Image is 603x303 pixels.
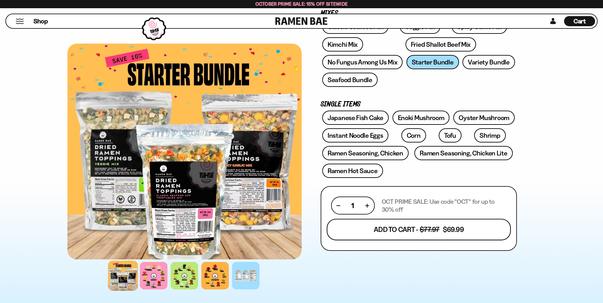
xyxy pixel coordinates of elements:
[462,55,515,69] a: Variety Bundle
[255,1,348,7] span: October Prime Sale: 15% off Sitewide
[474,128,506,142] a: Shrimp
[16,19,24,24] button: Mobile Menu Trigger
[322,146,409,160] a: Ramen Seasoning, Chicken
[321,101,517,107] p: Single Items
[34,16,48,26] a: Shop
[322,55,403,69] a: No Fungus Among Us Mix
[393,111,450,125] a: Enoki Mushroom
[382,198,506,214] p: OCT PRIME SALE: Use code "OCT" for up to 30% off
[322,111,389,125] a: Japanese Fish Cake
[351,202,354,209] span: 1
[34,17,48,26] span: Shop
[322,128,388,142] a: Instant Noodle Eggs
[401,128,426,142] a: Corn
[322,73,378,87] a: Seafood Bundle
[414,146,512,160] a: Ramen Seasoning, Chicken Lite
[564,14,595,28] div: Cart
[322,37,363,52] a: Kimchi Mix
[439,128,462,142] a: Tofu
[574,17,586,25] span: Cart
[405,37,476,52] a: Fried Shallot Beef Mix
[327,219,511,240] button: Add To Cart - $77.97 $69.99
[453,111,515,125] a: Oyster Mushroom
[322,164,383,178] a: Ramen Hot Sauce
